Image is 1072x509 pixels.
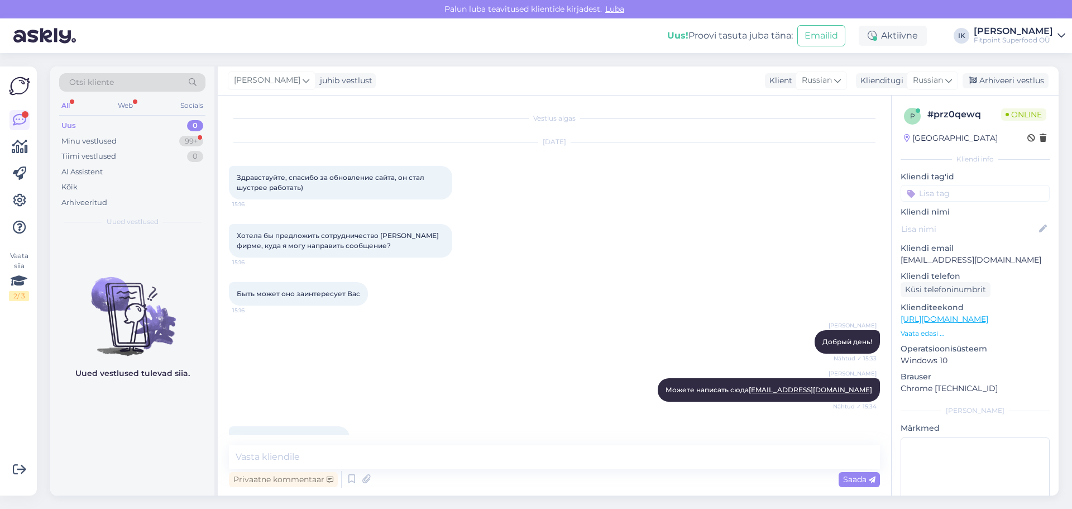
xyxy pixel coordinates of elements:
[75,368,190,379] p: Uued vestlused tulevad siia.
[229,472,338,487] div: Privaatne kommentaar
[901,223,1037,235] input: Lisa nimi
[61,182,78,193] div: Kõik
[1001,108,1046,121] span: Online
[315,75,372,87] div: juhib vestlust
[229,137,880,147] div: [DATE]
[954,28,969,44] div: IK
[901,282,990,297] div: Küsi telefoninumbrit
[179,136,203,147] div: 99+
[237,289,360,298] span: Быть может оно заинтересует Вас
[974,36,1053,45] div: Fitpoint Superfood OÜ
[9,75,30,97] img: Askly Logo
[829,321,877,330] span: [PERSON_NAME]
[901,355,1050,367] p: Windows 10
[749,386,872,394] a: [EMAIL_ADDRESS][DOMAIN_NAME]
[901,343,1050,355] p: Operatsioonisüsteem
[69,77,114,88] span: Otsi kliente
[61,197,107,208] div: Arhiveeritud
[667,29,793,42] div: Proovi tasuta juba täna:
[974,27,1053,36] div: [PERSON_NAME]
[234,74,300,87] span: [PERSON_NAME]
[859,26,927,46] div: Aktiivne
[963,73,1049,88] div: Arhiveeri vestlus
[116,98,135,113] div: Web
[797,25,845,46] button: Emailid
[901,206,1050,218] p: Kliendi nimi
[667,30,688,41] b: Uus!
[59,98,72,113] div: All
[901,314,988,324] a: [URL][DOMAIN_NAME]
[229,113,880,123] div: Vestlus algas
[901,302,1050,313] p: Klienditeekond
[178,98,205,113] div: Socials
[237,173,426,192] span: Здравствуйте, спасибо за обновление сайта, он стал шустрее работать)
[232,200,274,208] span: 15:16
[834,354,877,363] span: Nähtud ✓ 15:33
[927,108,1001,121] div: # prz0qewq
[802,74,832,87] span: Russian
[829,369,877,378] span: [PERSON_NAME]
[901,383,1050,394] p: Chrome [TECHNICAL_ID]
[913,74,943,87] span: Russian
[237,434,342,442] span: Спасибо! Хорошего дня Вам!)
[187,120,203,131] div: 0
[901,329,1050,339] p: Vaata edasi ...
[974,27,1065,45] a: [PERSON_NAME]Fitpoint Superfood OÜ
[901,270,1050,282] p: Kliendi telefon
[901,185,1050,202] input: Lisa tag
[901,371,1050,383] p: Brauser
[61,151,116,162] div: Tiimi vestlused
[602,4,628,14] span: Luba
[822,337,872,346] span: Добрый день!
[904,132,998,144] div: [GEOGRAPHIC_DATA]
[61,120,76,131] div: Uus
[910,112,915,120] span: p
[9,291,29,301] div: 2 / 3
[237,231,441,250] span: Хотела бы предложить сотрудничество [PERSON_NAME] фирме, куда я могу направить сообщение?
[666,386,872,394] span: Можете написать сюда
[61,167,103,178] div: AI Assistent
[901,242,1050,254] p: Kliendi email
[187,151,203,162] div: 0
[50,257,214,358] img: No chats
[901,154,1050,164] div: Kliendi info
[833,402,877,411] span: Nähtud ✓ 15:34
[61,136,117,147] div: Minu vestlused
[901,171,1050,183] p: Kliendi tag'id
[901,406,1050,416] div: [PERSON_NAME]
[232,306,274,315] span: 15:16
[765,75,792,87] div: Klient
[901,254,1050,266] p: [EMAIL_ADDRESS][DOMAIN_NAME]
[107,217,159,227] span: Uued vestlused
[9,251,29,301] div: Vaata siia
[856,75,903,87] div: Klienditugi
[901,422,1050,434] p: Märkmed
[232,258,274,267] span: 15:16
[843,474,875,484] span: Saada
